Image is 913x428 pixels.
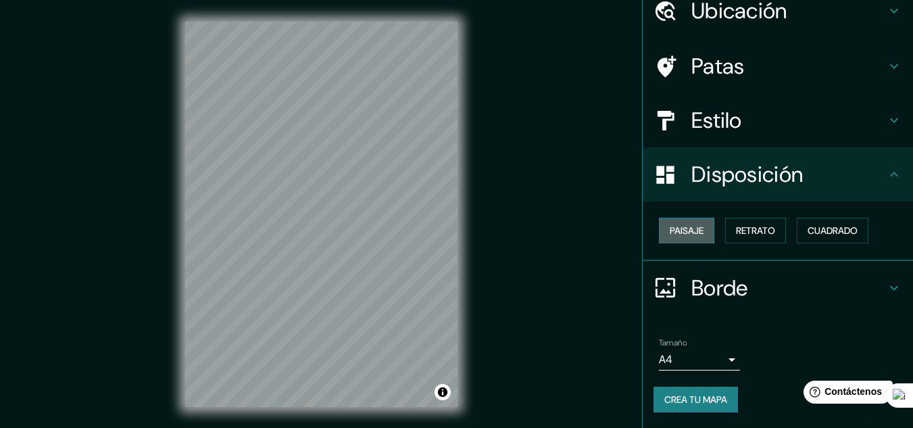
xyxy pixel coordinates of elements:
font: Cuadrado [808,224,858,237]
font: Paisaje [670,224,704,237]
div: Borde [643,261,913,315]
button: Cuadrado [797,218,868,243]
font: Estilo [691,106,742,135]
div: Disposición [643,147,913,201]
font: Tamaño [659,337,687,348]
font: Retrato [736,224,775,237]
font: Borde [691,274,748,302]
div: A4 [659,349,740,371]
font: Patas [691,52,745,80]
font: A4 [659,352,672,366]
iframe: Lanzador de widgets de ayuda [793,375,898,413]
button: Activar o desactivar atribución [435,384,451,400]
font: Disposición [691,160,803,189]
div: Patas [643,39,913,93]
button: Paisaje [659,218,714,243]
button: Retrato [725,218,786,243]
div: Estilo [643,93,913,147]
button: Crea tu mapa [653,387,738,412]
canvas: Mapa [185,22,458,407]
font: Crea tu mapa [664,394,727,406]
